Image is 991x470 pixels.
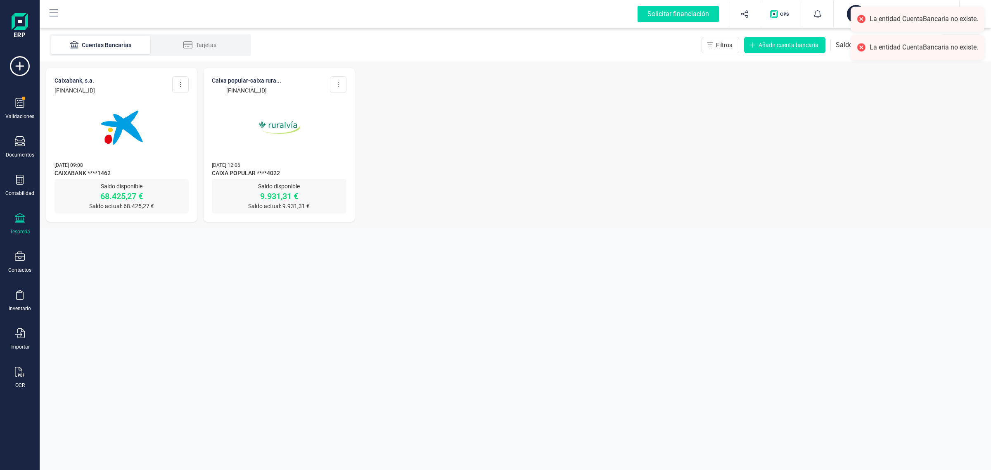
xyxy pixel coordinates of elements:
div: Inventario [9,305,31,312]
div: Solicitar financiación [638,6,719,22]
div: Validaciones [5,113,34,120]
p: CAIXA POPULAR-CAIXA RURA... [212,76,281,85]
span: Añadir cuenta bancaria [759,41,818,49]
div: Contactos [8,267,31,273]
div: La entidad CuentaBancaria no existe. [870,43,978,52]
button: HOHOLSTEIN MARKETING SL[PERSON_NAME] [PERSON_NAME] [844,1,949,27]
span: [DATE] 09:08 [55,162,83,168]
p: Saldo actual: 9.931,31 € [212,202,346,210]
p: Saldo actual: 68.425,27 € [55,202,189,210]
p: [FINANCIAL_ID] [212,86,281,95]
div: Cuentas Bancarias [68,41,134,49]
button: Añadir cuenta bancaria [744,37,825,53]
div: OCR [15,382,25,389]
div: Contabilidad [5,190,34,197]
div: La entidad CuentaBancaria no existe. [870,15,978,24]
span: [DATE] 12:06 [212,162,240,168]
p: CAIXABANK, S.A. [55,76,95,85]
div: HO [847,5,865,23]
p: 68.425,27 € [55,190,189,202]
button: Filtros [702,37,739,53]
p: Saldo disponible [212,182,346,190]
img: Logo Finanedi [12,13,28,40]
div: Documentos [6,152,34,158]
p: [FINANCIAL_ID] [55,86,95,95]
div: Importar [10,344,30,350]
span: Saldo disponible: [836,40,886,50]
span: Filtros [716,41,732,49]
p: Saldo disponible [55,182,189,190]
button: Logo de OPS [765,1,797,27]
p: 9.931,31 € [212,190,346,202]
div: Tesorería [10,228,30,235]
button: Solicitar financiación [628,1,729,27]
img: Logo de OPS [770,10,792,18]
span: CAIXA POPULAR ****4022 [212,169,346,179]
div: Tarjetas [167,41,233,49]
